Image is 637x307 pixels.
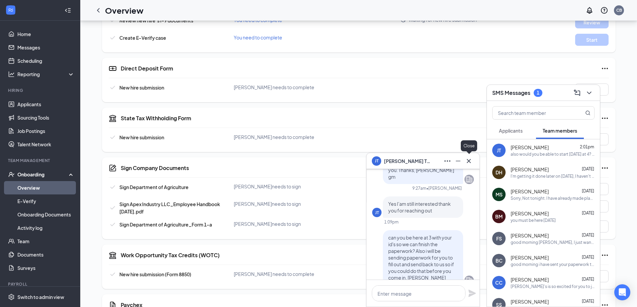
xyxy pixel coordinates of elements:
span: [PERSON_NAME] needs to complete [234,271,314,277]
span: Applicants [499,128,523,134]
div: [PERSON_NAME] needs to sign [234,220,401,227]
svg: Checkmark [109,183,117,191]
div: Sorry, Not tonight. I have already made plans with my wife. I can come in [DATE] [511,195,595,201]
span: [PERSON_NAME] Turkiela [384,157,431,165]
span: [PERSON_NAME] [511,298,549,305]
a: Messages [17,41,75,54]
a: Surveys [17,261,75,275]
a: Home [17,27,75,41]
div: Open Intercom Messenger [614,284,630,300]
svg: Settings [8,294,15,300]
span: [PERSON_NAME] [511,210,549,217]
span: [DATE] [582,210,594,215]
span: Yes I'am still interested thank you for reaching out [388,201,451,213]
div: Close [461,140,477,151]
div: Team Management [8,158,73,163]
button: View [575,84,609,96]
a: Team [17,235,75,248]
a: Applicants [17,98,75,111]
svg: QuestionInfo [600,6,608,14]
div: BC [496,257,503,264]
span: Create E-Verify case [119,35,166,41]
span: [PERSON_NAME] needs to complete [234,84,314,90]
svg: ChevronDown [585,89,593,97]
div: good morning [PERSON_NAME], I just wanted to remind you that you are due in [DATE][DATE] 4pm. Hop... [511,240,595,245]
svg: MagnifyingGlass [585,110,591,116]
button: Minimize [453,156,463,166]
div: 1:09pm [384,219,399,225]
span: Sign Department of Agriculture [119,184,189,190]
span: [PERSON_NAME] [511,276,549,283]
svg: Company [465,175,473,183]
span: [DATE] [582,277,594,282]
div: FS [496,235,502,242]
svg: UserCheck [8,171,15,178]
svg: TaxGovernmentIcon [109,251,117,259]
svg: Ellipses [601,114,609,122]
div: MS [496,191,503,198]
div: BM [495,213,503,220]
button: Ellipses [442,156,453,166]
span: [DATE] [582,299,594,304]
span: Team members [543,128,577,134]
svg: WorkstreamLogo [7,7,14,13]
button: Review [575,16,609,28]
div: CC [495,279,503,286]
div: JT [497,147,501,154]
svg: Checkmark [109,204,117,212]
h3: SMS Messages [492,89,530,97]
div: you must be here [DATE] [511,217,556,223]
svg: Company [465,276,473,284]
span: 2:01pm [580,144,594,149]
div: 1 [537,90,539,96]
span: [PERSON_NAME] [511,166,549,173]
svg: Checkmark [109,34,117,42]
span: [DATE] [582,166,594,171]
svg: Cross [465,157,473,165]
span: [PERSON_NAME] needs to complete [234,134,314,140]
a: Overview [17,181,75,194]
div: Onboarding [17,171,69,178]
span: [DATE] [582,255,594,260]
svg: Ellipses [601,164,609,172]
a: E-Verify [17,194,75,208]
svg: ChevronLeft [94,6,102,14]
span: You need to complete [234,34,282,40]
svg: Ellipses [443,157,451,165]
a: Onboarding Documents [17,208,75,221]
h5: Sign Company Documents [121,164,189,172]
div: Reporting [17,71,75,78]
svg: DirectDepositIcon [109,64,117,72]
svg: TaxGovernmentIcon [109,114,117,122]
a: Scheduling [17,54,75,67]
span: New hire submission (Form 8850) [119,271,191,277]
a: Job Postings [17,124,75,138]
svg: Checkmark [109,133,117,141]
button: ComposeMessage [572,88,582,98]
button: Plane [468,289,476,297]
div: DH [496,169,502,176]
svg: Checkmark [109,270,117,278]
button: Cross [463,156,474,166]
input: Search team member [493,107,572,119]
div: Hiring [8,88,73,93]
svg: Checkmark [109,84,117,92]
svg: ComposeMessage [573,89,581,97]
a: Talent Network [17,138,75,151]
div: [PERSON_NAME]'s is so excited for you to join our team! Do you know anyone else who might be inte... [511,284,595,289]
h5: Work Opportunity Tax Credits (WOTC) [121,252,220,259]
div: Payroll [8,281,73,287]
svg: Ellipses [601,251,609,259]
span: New hire submission [119,85,164,91]
button: ChevronDown [584,88,595,98]
div: also would you be able to start [DATE] at 4? [PERSON_NAME] [511,151,595,157]
span: [PERSON_NAME] [511,232,549,239]
svg: Notifications [586,6,594,14]
button: Start [575,34,609,46]
svg: CompanyDocumentIcon [109,164,117,172]
h5: Direct Deposit Form [121,65,173,72]
span: [PERSON_NAME] [511,254,549,261]
div: good morning i have sent your paperwork to you to fill out. Please do so as soon as you can and s... [511,262,595,267]
div: I'm getting it done later on [DATE], I haven't been home to get it done yet. [511,173,595,179]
